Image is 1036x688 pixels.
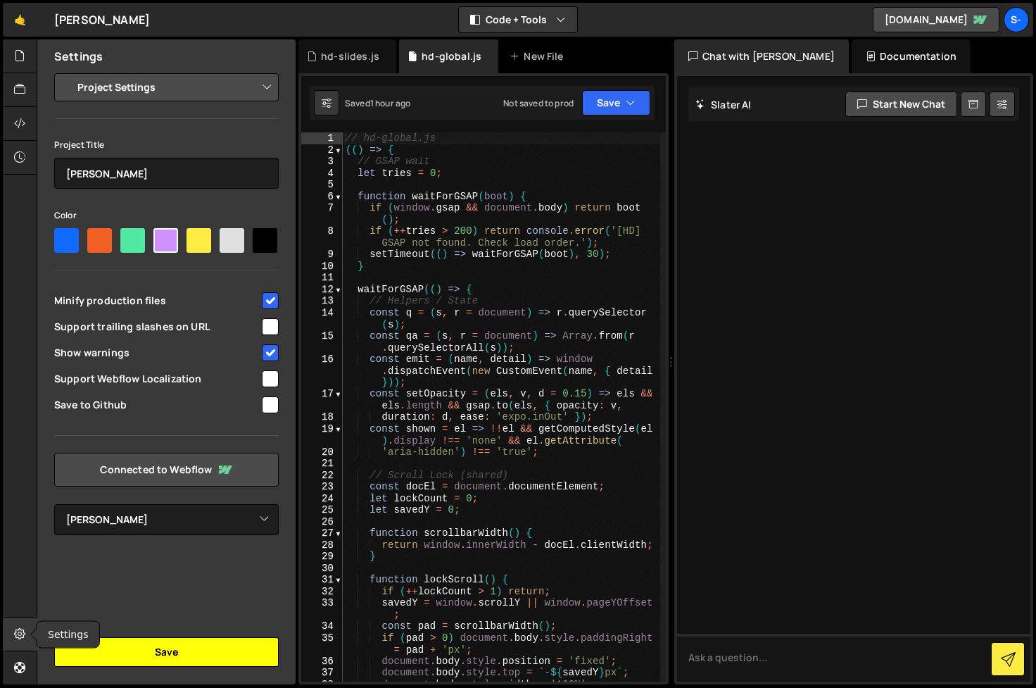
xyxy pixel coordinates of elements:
div: 5 [301,179,343,191]
a: s- [1004,7,1029,32]
div: 18 [301,411,343,423]
div: Settings [37,622,99,648]
div: 10 [301,261,343,273]
div: 12 [301,284,343,296]
span: Support trailing slashes on URL [54,320,260,334]
div: Not saved to prod [503,97,574,109]
div: 29 [301,551,343,563]
div: 35 [301,632,343,656]
div: 30 [301,563,343,575]
div: 13 [301,295,343,307]
div: 16 [301,354,343,389]
span: Show warnings [54,346,260,360]
label: Color [54,208,77,223]
button: Code + Tools [459,7,577,32]
div: 17 [301,388,343,411]
div: 34 [301,620,343,632]
div: 1 [301,132,343,144]
div: New File [510,49,569,63]
div: hd-global.js [422,49,481,63]
div: 27 [301,527,343,539]
div: 32 [301,586,343,598]
a: 🤙 [3,3,37,37]
div: 7 [301,202,343,225]
div: 25 [301,504,343,516]
div: 4 [301,168,343,180]
div: 20 [301,446,343,458]
div: 15 [301,330,343,354]
div: 31 [301,574,343,586]
div: 22 [301,470,343,482]
div: 36 [301,656,343,668]
button: Start new chat [845,92,957,117]
div: 3 [301,156,343,168]
div: Chat with [PERSON_NAME] [674,39,849,73]
div: 1 hour ago [370,97,411,109]
div: Saved [345,97,410,109]
button: Save [582,90,650,115]
div: [PERSON_NAME] [54,11,150,28]
a: Connected to Webflow [54,453,279,487]
span: Minify production files [54,294,260,308]
div: Documentation [852,39,971,73]
div: 26 [301,516,343,528]
div: 19 [301,423,343,446]
input: Project name [54,158,279,189]
div: hd-slides.js [321,49,379,63]
span: Save to Github [54,398,260,412]
h2: Slater AI [695,98,752,111]
div: 11 [301,272,343,284]
div: 14 [301,307,343,330]
div: 6 [301,191,343,203]
div: 33 [301,597,343,620]
div: 24 [301,493,343,505]
div: 9 [301,249,343,261]
div: 8 [301,225,343,249]
div: 23 [301,481,343,493]
div: 21 [301,458,343,470]
a: [DOMAIN_NAME] [873,7,999,32]
div: 28 [301,539,343,551]
button: Save [54,637,279,667]
label: Project Title [54,138,104,152]
span: Support Webflow Localization [54,372,260,386]
div: 2 [301,144,343,156]
h2: Settings [54,49,103,64]
div: 37 [301,667,343,679]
